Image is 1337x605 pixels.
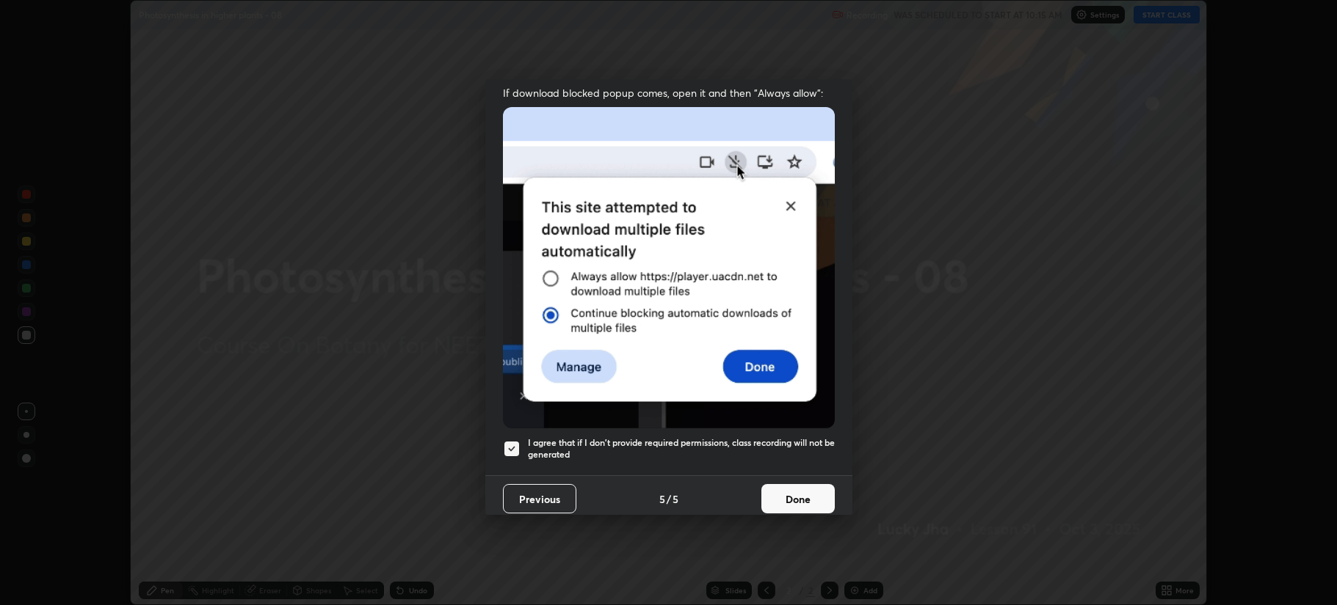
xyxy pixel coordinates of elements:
button: Done [761,484,835,513]
h4: 5 [659,491,665,507]
button: Previous [503,484,576,513]
h5: I agree that if I don't provide required permissions, class recording will not be generated [528,437,835,460]
span: If download blocked popup comes, open it and then "Always allow": [503,86,835,100]
img: downloads-permission-blocked.gif [503,107,835,428]
h4: / [667,491,671,507]
h4: 5 [673,491,678,507]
